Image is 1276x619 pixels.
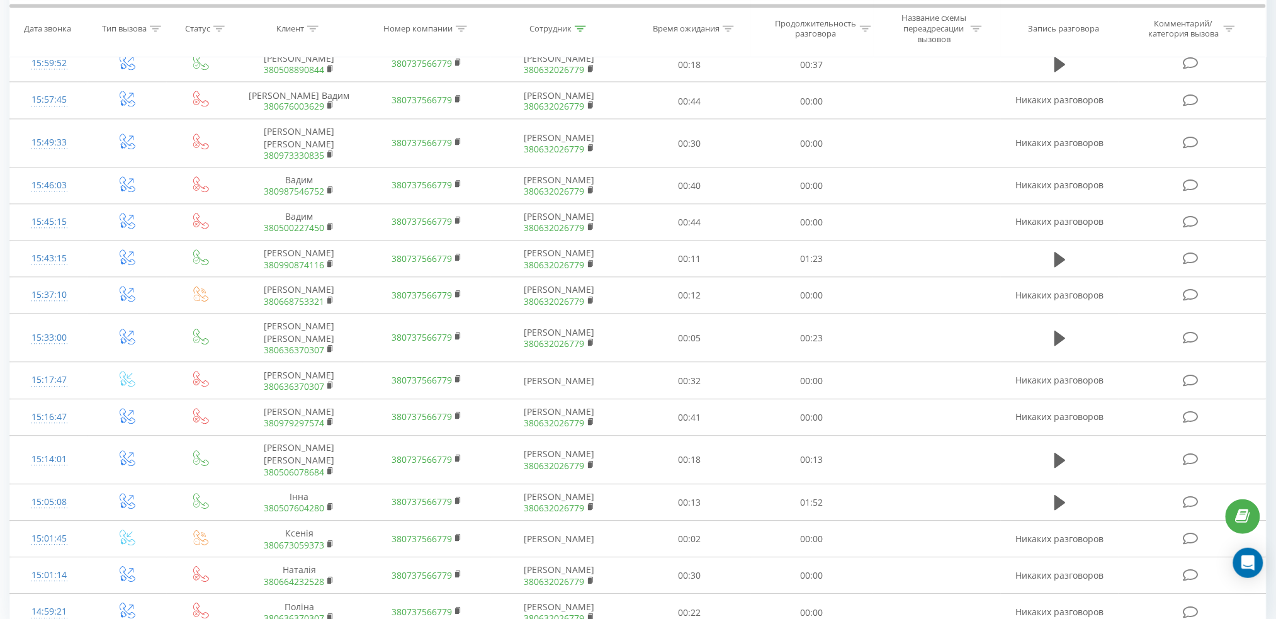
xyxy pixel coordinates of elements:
[801,375,823,387] font: 00:00
[1016,411,1104,423] font: Никаких разговоров
[392,94,452,106] a: 380737566779
[524,143,585,155] a: 380632026779
[185,23,210,35] font: Статус
[31,373,67,385] font: 15:17:47
[392,215,452,227] a: 380737566779
[285,174,313,186] font: Вадим
[524,210,595,222] font: [PERSON_NAME]
[678,496,701,508] font: 00:13
[264,185,324,197] a: 380987546752
[264,149,324,161] a: 380973330835
[290,491,308,503] font: Інна
[524,338,585,349] a: 380632026779
[1016,569,1104,581] font: Никаких разговоров
[31,496,67,508] font: 15:05:08
[264,259,324,271] a: 380990874116
[524,601,595,613] font: [PERSON_NAME]
[524,247,595,259] font: [PERSON_NAME]
[264,344,324,356] a: 380636370307
[524,295,585,307] a: 380632026779
[529,23,572,35] font: Сотрудник
[264,295,324,307] a: 380668753321
[392,331,452,343] a: 380737566779
[1016,606,1104,618] font: Никаких разговоров
[524,259,585,271] a: 380632026779
[264,125,334,149] font: [PERSON_NAME] [PERSON_NAME]
[392,533,452,545] a: 380737566779
[264,100,324,112] a: 380676003629
[1148,18,1219,40] font: Комментарий/категория вызова
[524,131,595,143] font: [PERSON_NAME]
[264,320,334,344] font: [PERSON_NAME] [PERSON_NAME]
[31,179,67,191] font: 15:46:03
[678,137,701,149] font: 00:30
[678,411,701,423] font: 00:41
[524,460,585,472] a: 380632026779
[392,606,452,618] a: 380737566779
[678,332,701,344] font: 00:05
[285,210,313,222] font: Вадим
[392,57,452,69] a: 380737566779
[1233,548,1263,578] div: Открытый Интерком Мессенджер
[264,576,324,588] a: 380664232528
[264,539,324,551] a: 380673059373
[678,58,701,70] font: 00:18
[31,288,67,300] font: 15:37:10
[392,179,452,191] a: 380737566779
[524,185,585,197] a: 380632026779
[392,411,452,423] a: 380737566779
[392,137,452,149] a: 380737566779
[392,453,452,465] a: 380737566779
[524,64,585,76] a: 380632026779
[524,406,595,417] font: [PERSON_NAME]
[678,533,701,545] font: 00:02
[524,448,595,460] font: [PERSON_NAME]
[31,136,67,148] font: 15:49:33
[31,532,67,544] font: 15:01:45
[678,454,701,466] font: 00:18
[264,466,324,478] a: 380506078684
[524,222,585,234] a: 380632026779
[264,380,324,392] a: 380636370307
[264,442,334,467] font: [PERSON_NAME] [PERSON_NAME]
[524,375,595,387] font: [PERSON_NAME]
[276,23,304,35] font: Клиент
[524,417,585,429] a: 380632026779
[31,252,67,264] font: 15:43:15
[678,253,701,264] font: 00:11
[392,496,452,508] a: 380737566779
[264,502,324,514] a: 380507604280
[1016,289,1104,301] font: Никаких разговоров
[678,375,701,387] font: 00:32
[678,606,701,618] font: 00:22
[678,570,701,582] font: 00:30
[524,576,585,588] a: 380632026779
[31,331,67,343] font: 15:33:00
[524,174,595,186] font: [PERSON_NAME]
[264,284,334,296] font: [PERSON_NAME]
[801,606,823,618] font: 00:00
[264,64,324,76] a: 380508890844
[392,374,452,386] a: 380737566779
[392,569,452,581] a: 380737566779
[383,23,453,35] font: Номер компании
[801,137,823,149] font: 00:00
